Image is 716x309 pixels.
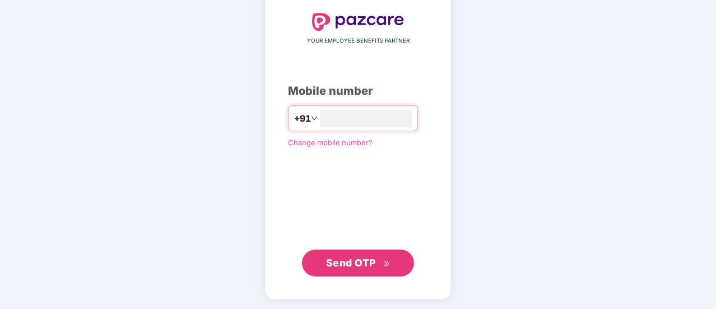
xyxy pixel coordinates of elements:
[311,115,318,122] span: down
[326,257,376,269] span: Send OTP
[383,260,390,268] span: double-right
[312,13,404,31] img: logo
[302,250,414,276] button: Send OTPdouble-right
[294,112,311,126] span: +91
[307,36,410,45] span: YOUR EMPLOYEE BENEFITS PARTNER
[288,138,373,147] a: Change mobile number?
[288,82,428,100] div: Mobile number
